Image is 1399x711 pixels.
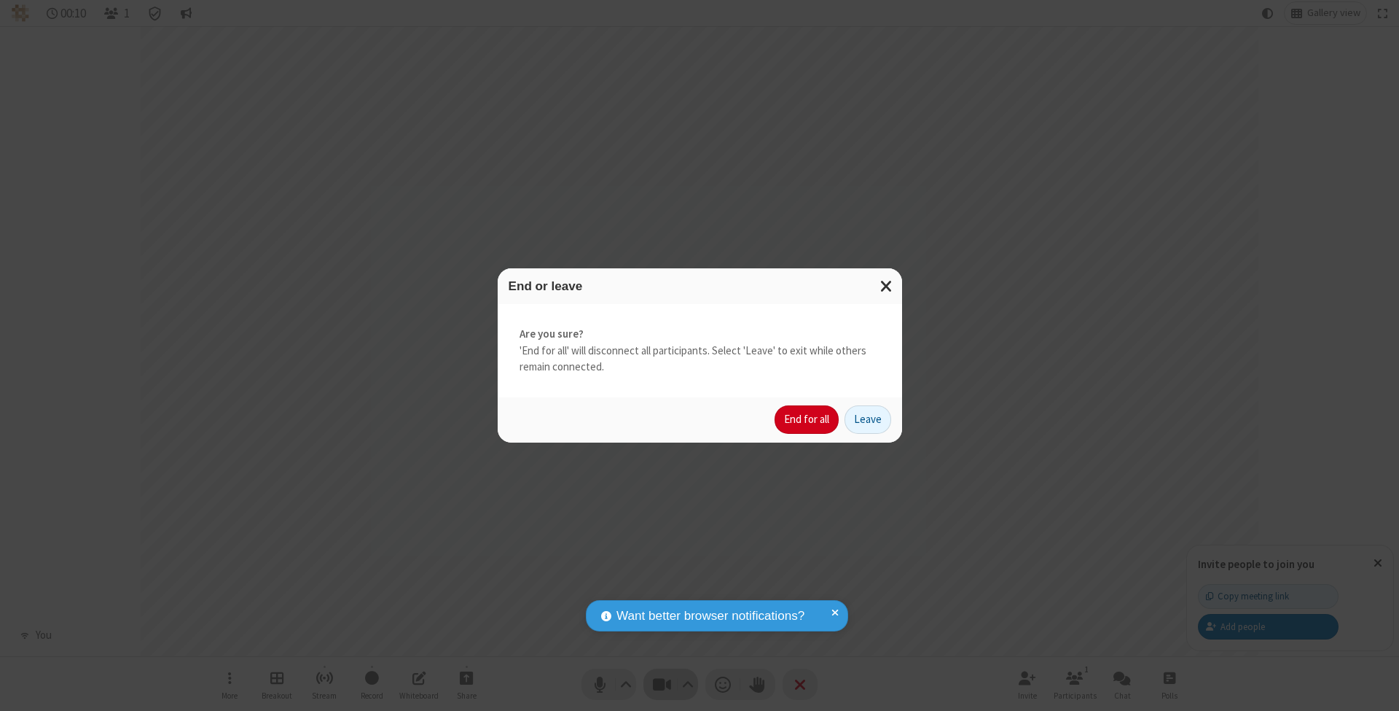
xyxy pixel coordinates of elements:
button: Leave [845,405,891,435]
h3: End or leave [509,279,891,293]
button: End for all [775,405,839,435]
button: Close modal [871,268,902,304]
strong: Are you sure? [520,326,880,343]
div: 'End for all' will disconnect all participants. Select 'Leave' to exit while others remain connec... [498,304,902,397]
span: Want better browser notifications? [616,607,804,626]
